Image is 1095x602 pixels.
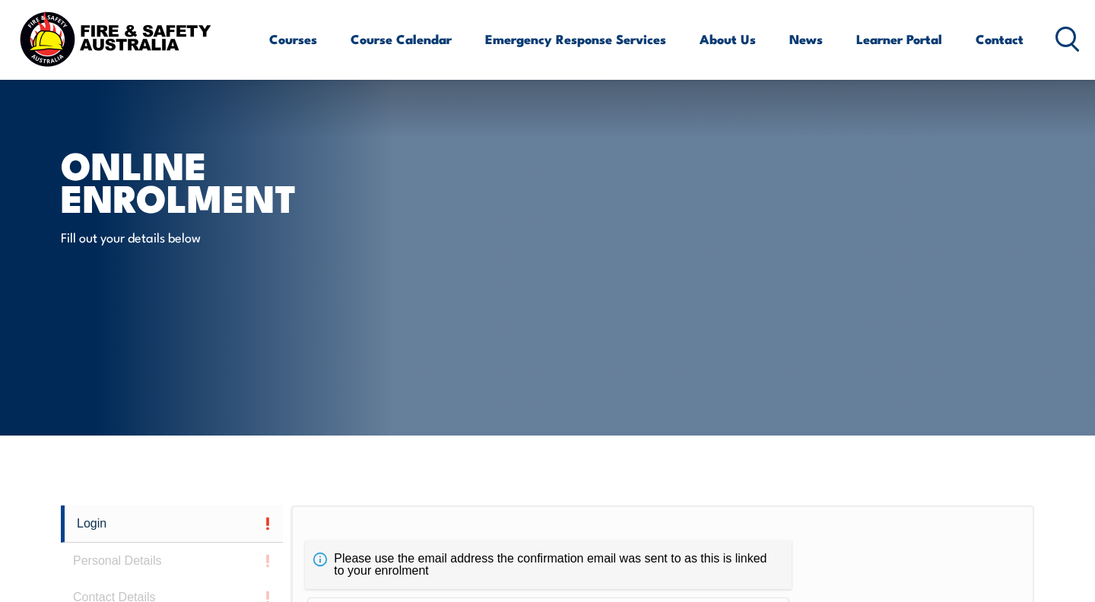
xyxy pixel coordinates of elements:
[351,19,452,59] a: Course Calendar
[856,19,942,59] a: Learner Portal
[976,19,1024,59] a: Contact
[269,19,317,59] a: Courses
[61,505,283,543] a: Login
[485,19,666,59] a: Emergency Response Services
[700,19,756,59] a: About Us
[305,540,792,589] div: Please use the email address the confirmation email was sent to as this is linked to your enrolment
[61,147,436,213] h1: Online Enrolment
[61,228,338,246] p: Fill out your details below
[789,19,823,59] a: News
